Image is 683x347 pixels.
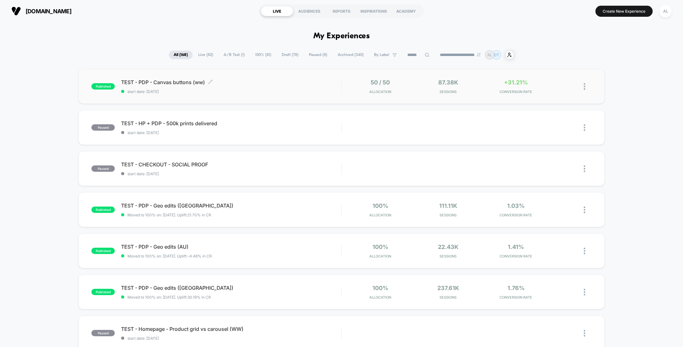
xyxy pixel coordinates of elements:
[277,51,303,59] span: Draft ( 78 )
[91,248,115,254] span: published
[508,244,524,250] span: 1.41%
[369,295,391,300] span: Allocation
[369,213,391,217] span: Allocation
[390,6,422,16] div: ACADEMY
[121,161,341,168] span: TEST - CHECKOUT - SOCIAL PROOF
[121,171,341,176] span: start date: [DATE]
[484,90,548,94] span: CONVERSION RATE
[484,254,548,258] span: CONVERSION RATE
[584,124,585,131] img: close
[438,244,458,250] span: 22.43k
[484,213,548,217] span: CONVERSION RATE
[121,285,341,291] span: TEST - PDP - Geo edits ([GEOGRAPHIC_DATA])
[369,90,391,94] span: Allocation
[121,244,341,250] span: TEST - PDP - Geo edits (AU)
[657,5,674,18] button: AL
[121,120,341,127] span: TEST - HP + PDP - 500k prints delivered
[659,5,672,17] div: AL
[416,295,480,300] span: Sessions
[121,89,341,94] span: start date: [DATE]
[372,202,388,209] span: 100%
[313,32,370,41] h1: My Experiences
[127,254,212,258] span: Moved to 100% on: [DATE] . Uplift: -4.48% in CR
[371,79,390,86] span: 50 / 50
[584,165,585,172] img: close
[369,254,391,258] span: Allocation
[584,83,585,90] img: close
[595,6,653,17] button: Create New Experience
[507,202,525,209] span: 1.03%
[127,213,211,217] span: Moved to 100% on: [DATE] . Uplift: 21.70% in CR
[477,53,481,57] img: end
[121,326,341,332] span: TEST - Homepage - Product grid vs carousel (WW)
[250,51,276,59] span: 100% ( 81 )
[169,51,193,59] span: All ( 168 )
[9,6,73,16] button: [DOMAIN_NAME]
[26,8,71,15] span: [DOMAIN_NAME]
[293,6,325,16] div: AUDIENCES
[194,51,218,59] span: Live ( 82 )
[121,130,341,135] span: start date: [DATE]
[437,285,459,291] span: 237.61k
[91,124,115,131] span: paused
[439,202,457,209] span: 111.11k
[91,289,115,295] span: published
[487,53,492,57] p: AL
[584,330,585,337] img: close
[372,244,388,250] span: 100%
[504,79,528,86] span: +31.21%
[508,285,525,291] span: 1.76%
[91,83,115,90] span: published
[121,79,341,85] span: TEST - PDP - Canvas buttons (ww)
[325,6,358,16] div: REPORTS
[91,330,115,336] span: paused
[121,202,341,209] span: TEST - PDP - Geo edits ([GEOGRAPHIC_DATA])
[304,51,332,59] span: Paused ( 8 )
[127,295,211,300] span: Moved to 100% on: [DATE] . Uplift: 30.19% in CR
[584,248,585,254] img: close
[261,6,293,16] div: LIVE
[416,90,480,94] span: Sessions
[121,336,341,341] span: start date: [DATE]
[358,6,390,16] div: INSPIRATIONS
[372,285,388,291] span: 100%
[484,295,548,300] span: CONVERSION RATE
[416,254,480,258] span: Sessions
[91,165,115,172] span: paused
[416,213,480,217] span: Sessions
[219,51,249,59] span: A/B Test ( 1 )
[91,207,115,213] span: published
[584,289,585,295] img: close
[584,207,585,213] img: close
[333,51,368,59] span: Archived ( 340 )
[438,79,458,86] span: 87.38k
[494,53,499,57] p: DT
[374,53,389,57] span: By Label
[11,6,21,16] img: Visually logo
